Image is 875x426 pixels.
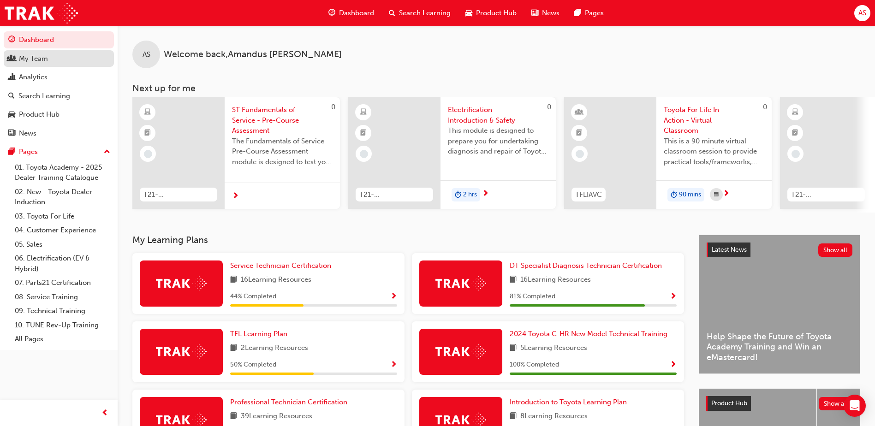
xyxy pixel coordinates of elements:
span: AS [143,49,150,60]
span: 16 Learning Resources [241,274,311,286]
a: pages-iconPages [567,4,611,23]
a: 10. TUNE Rev-Up Training [11,318,114,332]
a: Latest NewsShow allHelp Shape the Future of Toyota Academy Training and Win an eMastercard! [699,235,860,374]
span: Service Technician Certification [230,261,331,270]
span: Introduction to Toyota Learning Plan [510,398,627,406]
a: All Pages [11,332,114,346]
span: learningRecordVerb_NONE-icon [576,150,584,158]
a: 0TFLIAVCToyota For Life In Action - Virtual ClassroomThis is a 90 minute virtual classroom sessio... [564,97,772,209]
span: learningResourceType_ELEARNING-icon [792,106,798,118]
span: 0 [763,103,767,111]
span: ST Fundamentals of Service - Pre-Course Assessment [232,105,333,136]
span: news-icon [531,7,538,19]
button: Show all [819,397,853,410]
span: 44 % Completed [230,291,276,302]
img: Trak [5,3,78,24]
button: Show Progress [390,291,397,302]
div: News [19,128,36,139]
span: book-icon [230,343,237,354]
span: duration-icon [671,189,677,201]
span: 0 [547,103,551,111]
a: Search Learning [4,88,114,105]
span: pages-icon [8,148,15,156]
a: 08. Service Training [11,290,114,304]
span: pages-icon [574,7,581,19]
div: Search Learning [18,91,70,101]
div: Pages [19,147,38,157]
span: 2 Learning Resources [241,343,308,354]
a: 03. Toyota For Life [11,209,114,224]
a: Professional Technician Certification [230,397,351,408]
span: people-icon [8,55,15,63]
span: Electrification Introduction & Safety [448,105,548,125]
span: News [542,8,560,18]
span: 0 [331,103,335,111]
span: 39 Learning Resources [241,411,312,422]
span: T21-FOD_HVIS_PREREQ [359,189,429,200]
a: DT Specialist Diagnosis Technician Certification [510,260,666,271]
a: Service Technician Certification [230,260,335,271]
a: guage-iconDashboard [321,4,381,23]
span: car-icon [465,7,472,19]
a: 0T21-STFOS_PRE_EXAMST Fundamentals of Service - Pre-Course AssessmentThe Fundamentals of Service ... [132,97,340,209]
a: My Team [4,50,114,67]
span: search-icon [8,92,15,101]
a: Product HubShow all [706,396,853,411]
span: 2024 Toyota C-HR New Model Technical Training [510,330,667,338]
img: Trak [435,344,486,359]
span: chart-icon [8,73,15,82]
a: 01. Toyota Academy - 2025 Dealer Training Catalogue [11,160,114,185]
button: Pages [4,143,114,160]
span: booktick-icon [576,127,583,139]
div: My Team [19,53,48,64]
span: booktick-icon [792,127,798,139]
span: DT Specialist Diagnosis Technician Certification [510,261,662,270]
span: prev-icon [101,408,108,419]
span: Pages [585,8,604,18]
span: Professional Technician Certification [230,398,347,406]
span: book-icon [510,411,517,422]
span: Product Hub [476,8,517,18]
span: booktick-icon [144,127,151,139]
span: book-icon [230,274,237,286]
span: T21-STFOS_PRE_EXAM [143,189,214,200]
a: 02. New - Toyota Dealer Induction [11,185,114,209]
h3: My Learning Plans [132,235,684,245]
span: T21-PTFOR_PRE_READ [791,189,861,200]
span: 2 hrs [463,189,477,200]
span: learningRecordVerb_NONE-icon [792,150,800,158]
span: Welcome back , Amandus [PERSON_NAME] [164,49,342,60]
span: Show Progress [390,361,397,369]
a: Dashboard [4,31,114,48]
span: The Fundamentals of Service Pre-Course Assessment module is designed to test your learning and un... [232,136,333,167]
span: booktick-icon [360,127,367,139]
span: Search Learning [399,8,451,18]
a: 2024 Toyota C-HR New Model Technical Training [510,329,671,339]
a: car-iconProduct Hub [458,4,524,23]
span: book-icon [510,343,517,354]
span: book-icon [230,411,237,422]
span: 100 % Completed [510,360,559,370]
a: TFL Learning Plan [230,329,291,339]
div: Open Intercom Messenger [844,395,866,417]
a: 04. Customer Experience [11,223,114,237]
span: Toyota For Life In Action - Virtual Classroom [664,105,764,136]
span: 81 % Completed [510,291,555,302]
button: Show Progress [390,359,397,371]
span: Show Progress [670,293,677,301]
span: learningResourceType_ELEARNING-icon [144,106,151,118]
span: duration-icon [455,189,461,201]
a: Introduction to Toyota Learning Plan [510,397,631,408]
span: 5 Learning Resources [520,343,587,354]
span: Help Shape the Future of Toyota Academy Training and Win an eMastercard! [707,331,852,363]
span: TFLIAVC [575,189,602,200]
button: DashboardMy TeamAnalyticsSearch LearningProduct HubNews [4,30,114,143]
a: search-iconSearch Learning [381,4,458,23]
a: Latest NewsShow all [707,243,852,257]
span: learningRecordVerb_NONE-icon [144,150,152,158]
h3: Next up for me [118,83,875,94]
span: 16 Learning Resources [520,274,591,286]
a: News [4,125,114,142]
span: learningResourceType_INSTRUCTOR_LED-icon [576,106,583,118]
